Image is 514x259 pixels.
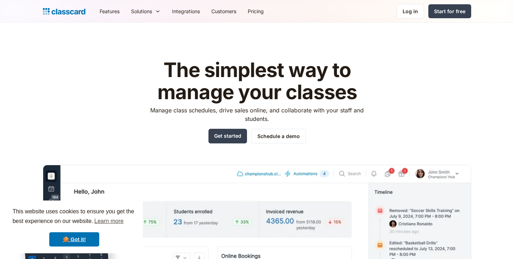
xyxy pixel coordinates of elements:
div: Log in [403,7,418,15]
div: cookieconsent [6,200,143,253]
div: Start for free [434,7,465,15]
span: This website uses cookies to ensure you get the best experience on our website. [12,207,136,227]
a: dismiss cookie message [49,232,99,247]
p: Manage class schedules, drive sales online, and collaborate with your staff and students. [144,106,371,123]
div: Solutions [131,7,152,15]
a: Features [94,3,125,19]
a: Customers [206,3,242,19]
a: Log in [397,4,424,19]
a: learn more about cookies [93,216,125,227]
a: Integrations [166,3,206,19]
a: Start for free [428,4,471,18]
div: Solutions [125,3,166,19]
a: Schedule a demo [251,129,306,143]
a: Pricing [242,3,269,19]
a: home [43,6,85,16]
h1: The simplest way to manage your classes [144,59,371,103]
a: Get started [208,129,247,143]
